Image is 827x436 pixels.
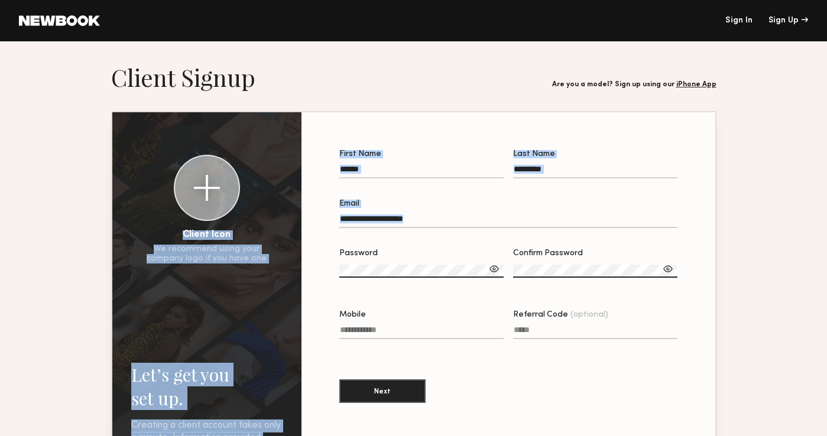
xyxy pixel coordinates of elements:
a: Sign In [725,17,753,25]
div: Are you a model? Sign up using our [552,81,716,89]
div: Client Icon [183,230,231,240]
div: Email [339,200,677,208]
input: First Name [339,165,504,178]
h1: Client Signup [111,63,255,92]
div: Password [339,249,504,258]
input: Confirm Password [513,265,677,278]
input: Password [339,265,504,278]
div: Sign Up [768,17,808,25]
div: Last Name [513,150,677,158]
span: (optional) [570,311,608,319]
input: Referral Code(optional) [513,326,677,339]
div: We recommend using your company logo if you have one [147,245,267,263]
div: Mobile [339,311,504,319]
input: Email [339,214,677,228]
div: First Name [339,150,504,158]
div: Referral Code [513,311,677,319]
a: iPhone App [676,81,716,88]
h2: Let’s get you set up. [131,363,283,410]
div: Confirm Password [513,249,677,258]
input: Last Name [513,165,677,178]
button: Next [339,379,426,403]
input: Mobile [339,326,504,339]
